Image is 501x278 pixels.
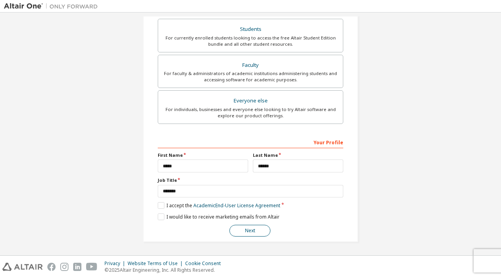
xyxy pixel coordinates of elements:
[158,136,343,148] div: Your Profile
[163,95,338,106] div: Everyone else
[86,263,97,271] img: youtube.svg
[163,35,338,47] div: For currently enrolled students looking to access the free Altair Student Edition bundle and all ...
[163,106,338,119] div: For individuals, businesses and everyone else looking to try Altair software and explore our prod...
[229,225,270,237] button: Next
[105,260,128,267] div: Privacy
[253,152,343,158] label: Last Name
[158,213,279,220] label: I would like to receive marketing emails from Altair
[60,263,68,271] img: instagram.svg
[4,2,102,10] img: Altair One
[105,267,225,273] p: © 2025 Altair Engineering, Inc. All Rights Reserved.
[163,24,338,35] div: Students
[128,260,185,267] div: Website Terms of Use
[185,260,225,267] div: Cookie Consent
[193,202,280,209] a: Academic End-User License Agreement
[47,263,56,271] img: facebook.svg
[158,202,280,209] label: I accept the
[158,152,248,158] label: First Name
[73,263,81,271] img: linkedin.svg
[2,263,43,271] img: altair_logo.svg
[163,70,338,83] div: For faculty & administrators of academic institutions administering students and accessing softwa...
[158,177,343,183] label: Job Title
[163,60,338,71] div: Faculty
